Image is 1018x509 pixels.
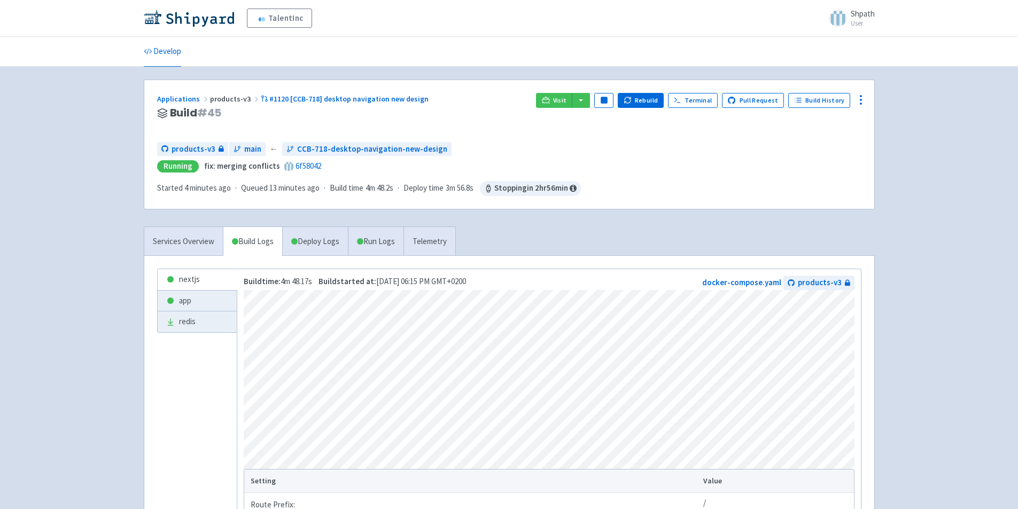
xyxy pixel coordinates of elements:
a: Pull Request [722,93,784,108]
a: Develop [144,37,181,67]
span: Queued [241,183,320,193]
span: products-v3 [798,277,842,289]
strong: fix: merging conflicts [204,161,280,171]
a: redis [158,311,237,332]
a: Build Logs [223,227,282,256]
img: Shipyard logo [144,10,234,27]
span: 3m 56.8s [446,182,473,194]
time: 4 minutes ago [184,183,231,193]
span: Started [157,183,231,193]
span: Stopping in 2 hr 56 min [480,181,581,196]
th: Value [700,469,854,493]
span: Build [170,107,222,119]
a: Run Logs [348,227,403,256]
a: TalentInc [247,9,312,28]
span: Visit [553,96,567,105]
button: Rebuild [618,93,664,108]
span: main [244,143,261,155]
strong: Build time: [244,276,281,286]
th: Setting [244,469,700,493]
span: ← [270,143,278,155]
a: Applications [157,94,210,104]
span: Deploy time [403,182,444,194]
span: 4m 48.2s [366,182,393,194]
div: Running [157,160,199,173]
span: Shpath [851,9,875,19]
span: [DATE] 06:15 PM GMT+0200 [318,276,466,286]
a: Telemetry [403,227,455,256]
a: app [158,291,237,311]
a: CCB-718-desktop-navigation-new-design [282,142,452,156]
span: products-v3 [210,94,261,104]
a: Build History [788,93,850,108]
a: docker-compose.yaml [702,277,781,287]
a: products-v3 [783,276,854,290]
a: Shpath User [823,10,875,27]
span: CCB-718-desktop-navigation-new-design [297,143,447,155]
div: · · · [157,181,581,196]
a: products-v3 [157,142,228,156]
time: 13 minutes ago [269,183,320,193]
a: #1120 [CCB-718] desktop navigation new design [261,94,431,104]
a: 6f58042 [296,161,321,171]
a: Deploy Logs [282,227,348,256]
a: Terminal [668,93,718,108]
a: nextjs [158,269,237,290]
span: # 45 [197,105,222,120]
a: Visit [536,93,572,108]
a: main [229,142,266,156]
span: Build time [330,182,363,194]
span: 4m 48.17s [244,276,312,286]
small: User [851,20,875,27]
a: Services Overview [144,227,223,256]
button: Pause [594,93,613,108]
strong: Build started at: [318,276,376,286]
span: products-v3 [172,143,215,155]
